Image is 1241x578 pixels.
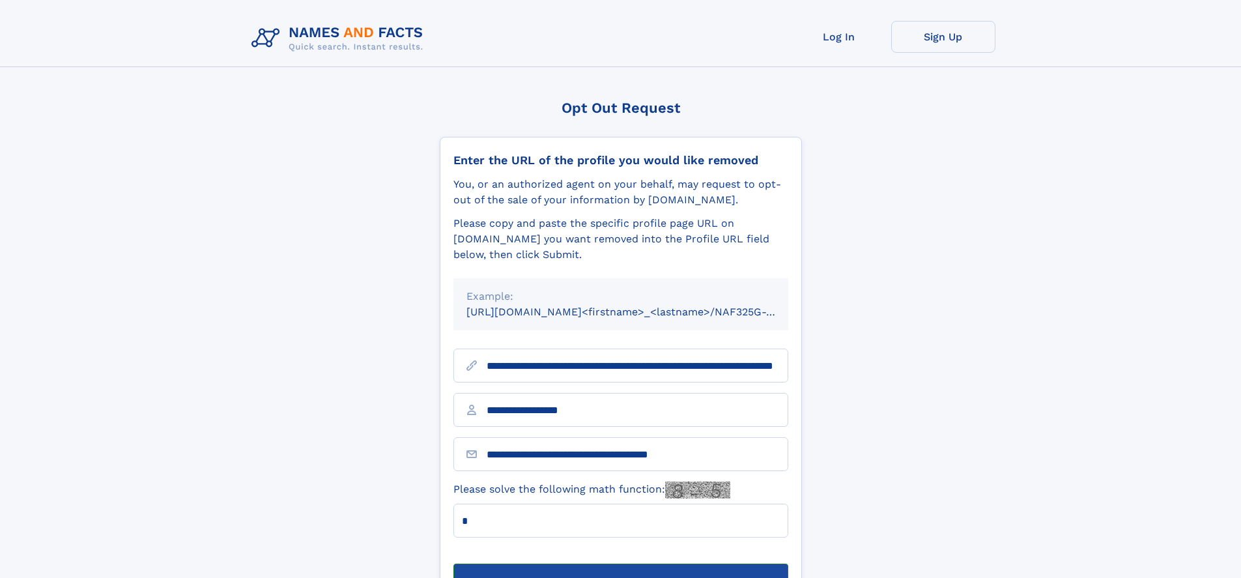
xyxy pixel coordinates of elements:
[787,21,891,53] a: Log In
[453,482,730,499] label: Please solve the following math function:
[466,289,775,304] div: Example:
[453,216,788,263] div: Please copy and paste the specific profile page URL on [DOMAIN_NAME] you want removed into the Pr...
[440,100,802,116] div: Opt Out Request
[891,21,995,53] a: Sign Up
[246,21,434,56] img: Logo Names and Facts
[453,153,788,167] div: Enter the URL of the profile you would like removed
[453,177,788,208] div: You, or an authorized agent on your behalf, may request to opt-out of the sale of your informatio...
[466,306,813,318] small: [URL][DOMAIN_NAME]<firstname>_<lastname>/NAF325G-xxxxxxxx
